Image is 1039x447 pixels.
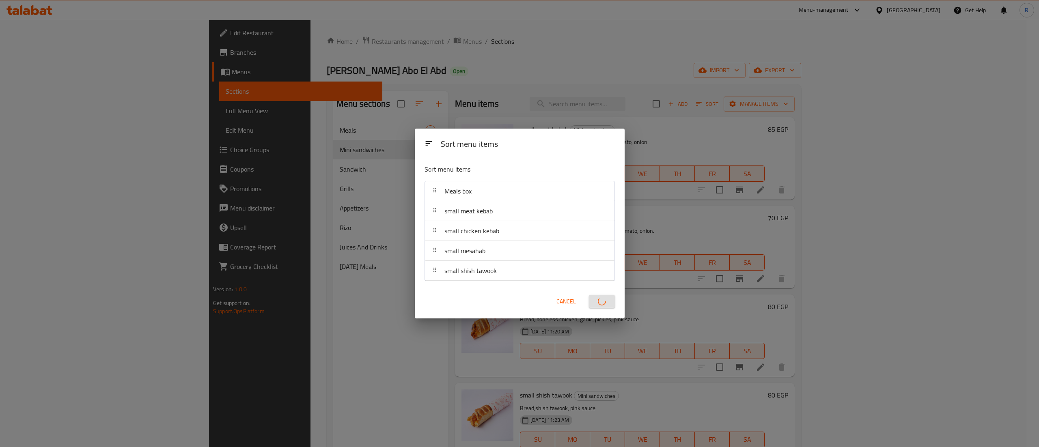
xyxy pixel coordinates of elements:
button: Cancel [553,294,579,309]
span: Meals box [444,185,472,197]
span: Cancel [556,297,576,307]
div: Sort menu items [438,135,618,154]
span: small mesahab [444,245,485,257]
div: small meat kebab [425,201,614,221]
div: small mesahab [425,241,614,261]
span: small shish tawook [444,264,497,277]
span: small meat kebab [444,205,493,217]
p: Sort menu items [425,164,576,174]
div: small chicken kebab [425,221,614,241]
div: Meals box [425,181,614,201]
div: small shish tawook [425,261,614,281]
span: small chicken kebab [444,225,499,237]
